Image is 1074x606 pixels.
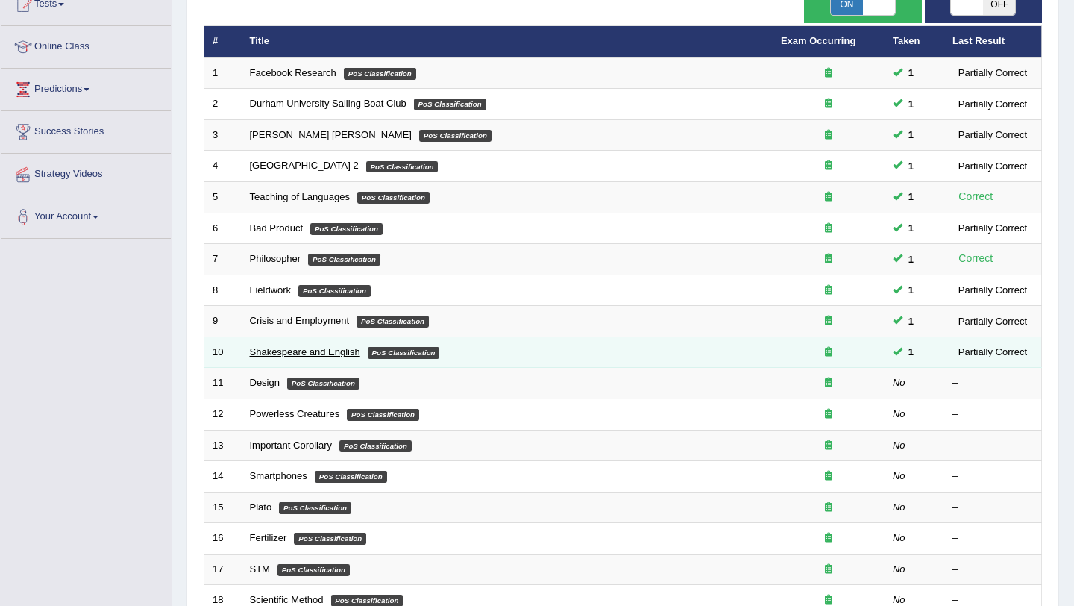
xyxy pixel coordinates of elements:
th: Last Result [944,26,1042,57]
em: PoS Classification [414,99,486,110]
div: Exam occurring question [781,501,876,515]
em: PoS Classification [357,192,430,204]
div: – [952,531,1033,546]
em: PoS Classification [287,378,359,390]
div: Exam occurring question [781,252,876,266]
a: Fieldwork [250,284,292,296]
div: Partially Correct [952,282,1033,298]
em: No [893,377,905,388]
td: 5 [204,182,242,213]
span: You can still take this question [902,189,920,204]
span: You can still take this question [902,127,920,143]
a: Smartphones [250,470,307,481]
a: Teaching of Languages [250,191,350,202]
div: Exam occurring question [781,66,876,81]
span: You can still take this question [902,96,920,112]
a: Predictions [1,69,171,106]
td: 10 [204,337,242,368]
em: PoS Classification [277,564,350,576]
em: PoS Classification [294,533,366,545]
td: 9 [204,306,242,337]
div: Partially Correct [952,158,1033,174]
a: Crisis and Employment [250,315,350,326]
div: Partially Correct [952,344,1033,360]
a: Powerless Creatures [250,408,340,419]
em: PoS Classification [344,68,416,80]
th: Title [242,26,773,57]
div: Partially Correct [952,65,1033,81]
div: Correct [952,188,999,205]
em: No [893,440,905,451]
em: No [893,563,905,575]
a: Online Class [1,26,171,63]
em: PoS Classification [308,254,380,266]
a: Plato [250,502,272,513]
a: Success Stories [1,111,171,149]
div: Exam occurring question [781,284,876,298]
span: You can still take this question [902,65,920,81]
div: Partially Correct [952,313,1033,329]
em: PoS Classification [279,502,351,514]
td: 11 [204,368,242,399]
a: Design [250,377,280,388]
div: Exam occurring question [781,376,876,390]
a: [PERSON_NAME] [PERSON_NAME] [250,129,412,140]
a: Strategy Videos [1,154,171,191]
div: Exam occurring question [781,531,876,546]
a: Exam Occurring [781,35,855,46]
td: 8 [204,275,242,306]
td: 16 [204,523,242,555]
div: Exam occurring question [781,159,876,173]
span: You can still take this question [902,313,920,329]
span: You can still take this question [902,158,920,174]
td: 17 [204,554,242,585]
em: PoS Classification [357,316,429,328]
td: 3 [204,119,242,151]
div: – [952,469,1033,484]
td: 7 [204,244,242,275]
a: [GEOGRAPHIC_DATA] 2 [250,160,359,171]
div: – [952,563,1033,577]
div: Exam occurring question [781,128,876,143]
td: 6 [204,213,242,244]
a: Shakespeare and English [250,346,360,357]
em: PoS Classification [310,223,383,235]
div: Exam occurring question [781,439,876,453]
em: No [893,502,905,513]
em: PoS Classification [419,130,492,142]
td: 2 [204,89,242,120]
td: 12 [204,399,242,430]
em: No [893,408,905,419]
a: STM [250,563,270,575]
div: – [952,407,1033,422]
span: You can still take this question [902,252,920,267]
span: You can still take this question [902,344,920,360]
div: Partially Correct [952,96,1033,112]
div: Partially Correct [952,220,1033,236]
div: Exam occurring question [781,469,876,484]
th: # [204,26,242,57]
em: No [893,470,905,481]
div: Partially Correct [952,127,1033,143]
div: Exam occurring question [781,346,876,360]
span: You can still take this question [902,282,920,298]
div: Exam occurring question [781,563,876,577]
a: Philosopher [250,253,301,264]
em: PoS Classification [298,285,371,297]
em: PoS Classification [339,440,412,452]
div: Exam occurring question [781,407,876,422]
td: 15 [204,492,242,523]
td: 1 [204,57,242,89]
a: Fertilizer [250,532,287,543]
em: PoS Classification [315,471,387,483]
div: Exam occurring question [781,190,876,204]
span: You can still take this question [902,220,920,236]
a: Durham University Sailing Boat Club [250,98,406,109]
td: 13 [204,430,242,461]
a: Facebook Research [250,67,336,78]
em: No [893,594,905,605]
div: Exam occurring question [781,97,876,111]
div: – [952,376,1033,390]
div: Exam occurring question [781,222,876,236]
a: Scientific Method [250,594,324,605]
